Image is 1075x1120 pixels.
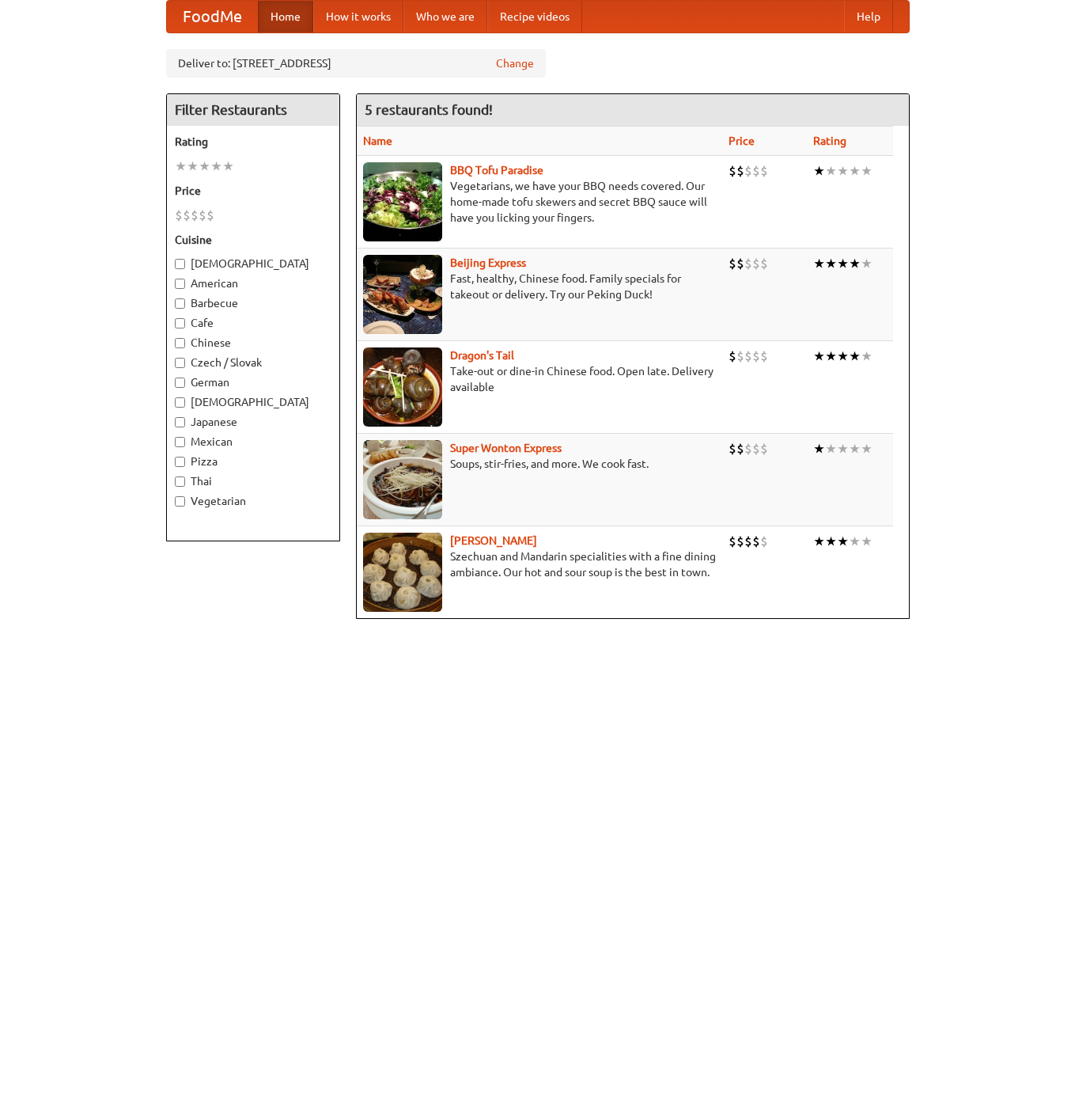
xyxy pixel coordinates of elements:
[363,135,392,147] a: Name
[363,162,442,241] img: tofuparadise.jpg
[861,255,872,272] li: ★
[861,440,872,457] li: ★
[363,549,717,580] p: Szechuan and Mandarin specialities with a fine dining ambiance. Our hot and sour soup is the best...
[175,207,183,224] li: $
[175,338,185,348] input: Chinese
[450,349,514,362] a: Dragon's Tail
[175,355,331,370] label: Czech / Slovak
[752,255,760,272] li: $
[813,162,825,180] li: ★
[363,178,717,226] p: Vegetarians, we have your BBQ needs covered. Our home-made tofu skewers and secret BBQ sauce will...
[837,255,849,272] li: ★
[744,162,752,180] li: $
[849,440,861,457] li: ★
[175,378,185,388] input: German
[861,162,872,180] li: ★
[363,271,717,302] p: Fast, healthy, Chinese food. Family specials for takeout or delivery. Try our Peking Duck!
[450,534,537,547] a: [PERSON_NAME]
[729,135,755,147] a: Price
[222,158,234,175] li: ★
[760,347,768,365] li: $
[363,533,442,612] img: shandong.jpg
[403,1,487,32] a: Who we are
[175,358,185,368] input: Czech / Slovak
[365,102,493,117] ng-pluralize: 5 restaurants found!
[760,440,768,457] li: $
[175,259,185,269] input: [DEMOGRAPHIC_DATA]
[736,533,744,550] li: $
[849,162,861,180] li: ★
[825,440,837,457] li: ★
[825,347,837,365] li: ★
[175,473,331,489] label: Thai
[760,162,768,180] li: $
[729,347,736,365] li: $
[487,1,582,32] a: Recipe videos
[187,158,199,175] li: ★
[175,134,331,150] h5: Rating
[175,158,187,175] li: ★
[496,55,534,71] a: Change
[175,275,331,291] label: American
[729,162,736,180] li: $
[175,434,331,450] label: Mexican
[175,394,331,410] label: [DEMOGRAPHIC_DATA]
[825,162,837,180] li: ★
[744,347,752,365] li: $
[744,440,752,457] li: $
[760,255,768,272] li: $
[760,533,768,550] li: $
[175,414,331,430] label: Japanese
[206,207,214,224] li: $
[861,533,872,550] li: ★
[813,533,825,550] li: ★
[825,533,837,550] li: ★
[813,135,846,147] a: Rating
[450,164,543,177] a: BBQ Tofu Paradise
[175,315,331,331] label: Cafe
[167,1,258,32] a: FoodMe
[752,347,760,365] li: $
[175,298,185,309] input: Barbecue
[167,94,339,126] h4: Filter Restaurants
[736,440,744,457] li: $
[175,279,185,289] input: American
[175,183,331,199] h5: Price
[175,417,185,427] input: Japanese
[363,347,442,427] img: dragon.jpg
[844,1,893,32] a: Help
[175,256,331,271] label: [DEMOGRAPHIC_DATA]
[175,476,185,487] input: Thai
[744,255,752,272] li: $
[363,456,717,472] p: Soups, stir-fries, and more. We cook fast.
[363,255,442,334] img: beijing.jpg
[313,1,403,32] a: How it works
[729,255,736,272] li: $
[837,533,849,550] li: ★
[210,158,222,175] li: ★
[752,533,760,550] li: $
[363,363,717,395] p: Take-out or dine-in Chinese food. Open late. Delivery available
[849,533,861,550] li: ★
[849,347,861,365] li: ★
[813,440,825,457] li: ★
[752,162,760,180] li: $
[450,442,562,454] a: Super Wonton Express
[175,496,185,507] input: Vegetarian
[813,347,825,365] li: ★
[450,256,526,269] a: Beijing Express
[744,533,752,550] li: $
[752,440,760,457] li: $
[175,232,331,248] h5: Cuisine
[175,493,331,509] label: Vegetarian
[166,49,546,78] div: Deliver to: [STREET_ADDRESS]
[175,397,185,408] input: [DEMOGRAPHIC_DATA]
[736,162,744,180] li: $
[175,295,331,311] label: Barbecue
[736,347,744,365] li: $
[729,533,736,550] li: $
[837,440,849,457] li: ★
